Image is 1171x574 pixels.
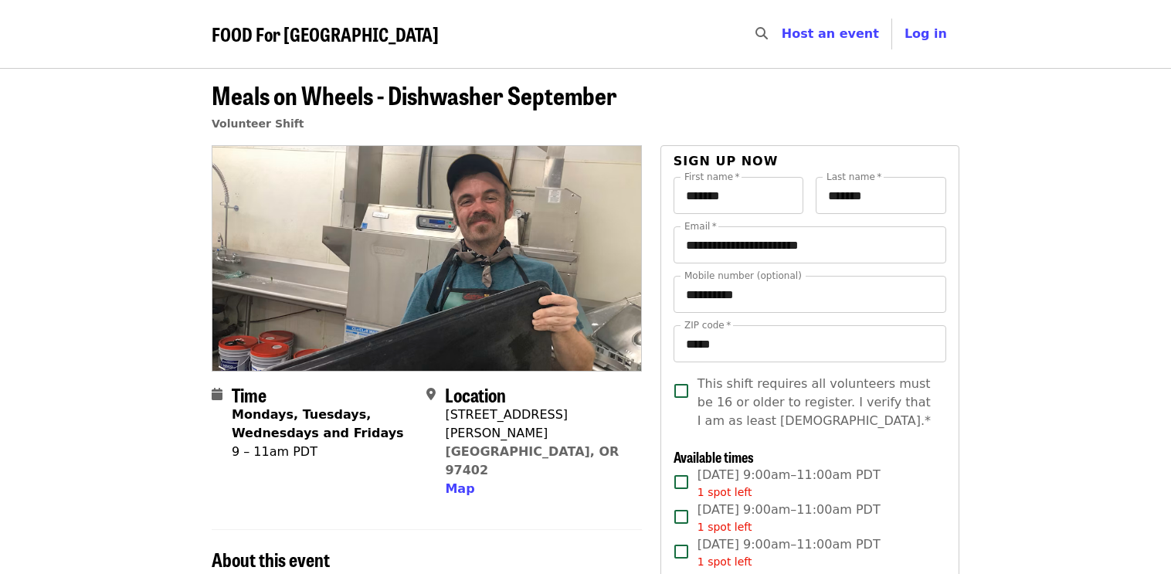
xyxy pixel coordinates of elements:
a: Volunteer Shift [212,117,304,130]
label: ZIP code [684,321,731,330]
div: 9 – 11am PDT [232,443,414,461]
label: Mobile number (optional) [684,271,802,280]
label: Email [684,222,717,231]
input: ZIP code [674,325,946,362]
i: map-marker-alt icon [426,387,436,402]
button: Map [445,480,474,498]
span: Map [445,481,474,496]
span: [DATE] 9:00am–11:00am PDT [698,501,881,535]
span: Log in [905,26,947,41]
input: First name [674,177,804,214]
a: Host an event [782,26,879,41]
input: Mobile number (optional) [674,276,946,313]
i: calendar icon [212,387,222,402]
span: Location [445,381,506,408]
label: First name [684,172,740,182]
button: Log in [892,19,959,49]
img: Meals on Wheels - Dishwasher September organized by FOOD For Lane County [212,146,641,370]
i: search icon [755,26,768,41]
span: 1 spot left [698,555,752,568]
strong: Mondays, Tuesdays, Wednesdays and Fridays [232,407,404,440]
span: 1 spot left [698,486,752,498]
div: [STREET_ADDRESS][PERSON_NAME] [445,406,629,443]
input: Last name [816,177,946,214]
span: Meals on Wheels - Dishwasher September [212,76,617,113]
span: About this event [212,545,330,572]
span: [DATE] 9:00am–11:00am PDT [698,466,881,501]
span: FOOD For [GEOGRAPHIC_DATA] [212,20,439,47]
a: [GEOGRAPHIC_DATA], OR 97402 [445,444,619,477]
span: This shift requires all volunteers must be 16 or older to register. I verify that I am as least [... [698,375,934,430]
input: Email [674,226,946,263]
span: Available times [674,447,754,467]
label: Last name [826,172,881,182]
input: Search [777,15,789,53]
span: Sign up now [674,154,779,168]
a: FOOD For [GEOGRAPHIC_DATA] [212,23,439,46]
span: [DATE] 9:00am–11:00am PDT [698,535,881,570]
span: Time [232,381,266,408]
span: 1 spot left [698,521,752,533]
